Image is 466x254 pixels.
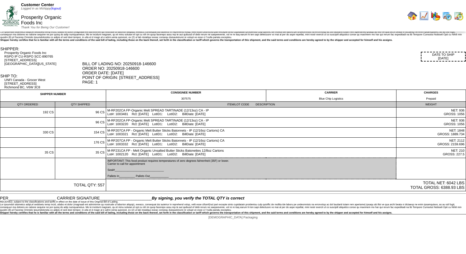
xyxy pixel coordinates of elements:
[419,11,429,21] img: line_graph.gif
[442,11,452,21] img: calendarprod.gif
[396,118,466,128] td: NET: 936 GROSS: 1056
[106,118,396,128] td: M-RF202CA FP-Organic Melt SPREAD TARTINADE (12/13oz) CA - IP Lot#: 1003220 Rct: [DATE] LotID1: Lo...
[431,11,440,21] img: graph.gif
[106,179,466,191] td: TOTAL NET: 6042 LBS TOTAL GROSS: 6388.93 LBS
[396,108,466,118] td: NET: 936 GROSS: 1056
[55,128,106,138] td: 154 CS
[0,128,55,138] td: 330 CS
[106,90,266,102] td: CONSIGNEE NUMBER
[396,90,466,102] td: CHARGES
[396,148,466,158] td: NET: 210 GROSS: 227.5
[0,108,55,118] td: 192 CS
[0,74,82,78] div: SHIP TO:
[55,138,106,148] td: 176 CS
[106,158,396,179] td: IMPORTANT: This food product requires temperatures of zero degrees fahrenheit (35F) or lower. Car...
[21,7,61,10] span: Logged in as Mshippy
[106,138,396,148] td: M-RF207CA FP - Organic Melt Butter Sticks Batonnets - IP (12/16oz Cartons) CA Lot#: 1003332 Rct: ...
[0,148,55,158] td: 35 CS
[266,90,396,102] td: CARRIER
[0,102,55,108] td: QTY ORDERED
[106,128,396,138] td: M-RF207CA FP - Organic Melt Butter Sticks Batonnets - IP (12/16oz Cartons) CA Lot#: 1003321 Rct: ...
[55,102,106,108] td: QTY SHIPPED
[396,128,466,138] td: NET: 1848 GROSS: 1889.734
[106,102,396,108] td: ITEM/LOT CODE DESCRIPTION
[396,102,466,108] td: WEIGHT
[407,11,417,21] img: home.gif
[0,47,82,51] div: SHIPPER:
[82,62,466,84] div: BILL OF LADING NO: 20250918-146600 ORDER NO: 20250918-146600 ORDER DATE: [DATE] POINT OF ORIGIN: ...
[0,90,106,102] td: SHIPPER NUMBER
[55,118,106,128] td: 96 CS
[396,138,466,148] td: NET: 2112 GROSS: 2159.696
[0,179,106,191] td: TOTAL QTY: 557
[55,148,106,158] td: 35 CS
[398,97,464,100] div: Prepaid
[4,51,81,66] div: Prosperity Organic Foods Inc RSPO IP CU-RSPO SCC-890765 [STREET_ADDRESS] [GEOGRAPHIC_DATA][US_STATE]
[454,11,464,21] img: calendarinout.gif
[21,26,70,29] span: Thank You for Being Our Customer!
[2,5,19,26] img: ZoRoCo_Logo(Green%26Foil)%20jpg.webp
[21,2,54,7] span: Customer Center
[267,97,395,100] div: Blue Chip Logistics
[0,39,466,41] div: Shipper hereby certifies that he is familiar with all the terms and conditions of the said bill o...
[107,97,265,100] div: 307575
[4,78,81,89] div: UNFI Canada - Grocer West [STREET_ADDRESS] Richmond BC, V6W 3C8
[152,196,244,200] span: By signing, you verify the TOTAL QTY is correct
[51,7,61,10] a: (logout)
[106,148,396,158] td: M-RF231CA FP - Melt Organic Unsalted Butter Sticks Batonettes 12/8oz Cartons Lot#: 1002120 Rct: [...
[106,108,396,118] td: M-RF202CA FP-Organic Melt SPREAD TARTINADE (12/13oz) CA - IP Lot#: 1003481 Rct: [DATE] LotID1: Lo...
[55,108,106,118] td: 96 CS
[21,15,62,26] span: Prosperity Organic Foods Inc
[208,216,257,219] span: [DEMOGRAPHIC_DATA] Packaging
[421,52,466,62] div: DATE TO SHIP [DATE]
